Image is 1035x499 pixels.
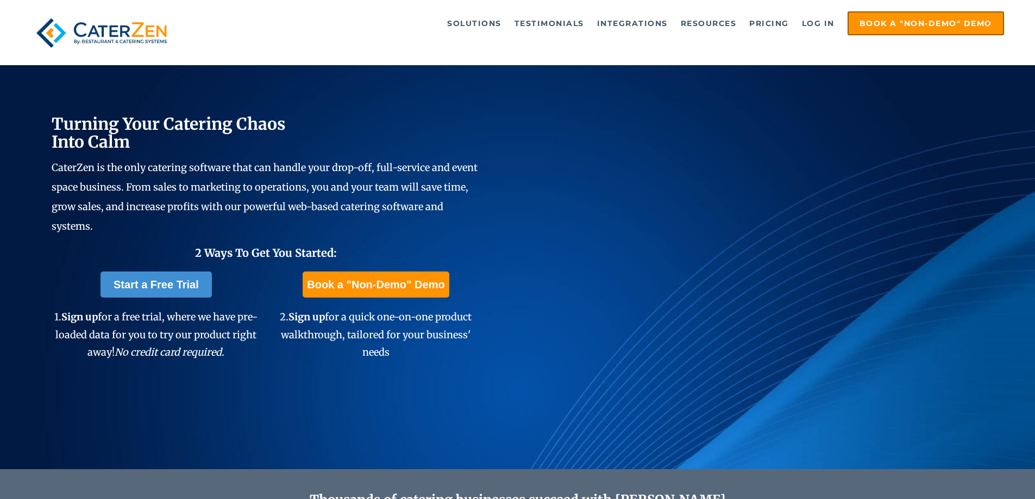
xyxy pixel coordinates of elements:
span: 1. for a free trial, where we have pre-loaded data for you to try our product right away! [54,311,258,358]
a: Testimonials [509,12,589,34]
div: Navigation Menu [197,11,1004,35]
span: CaterZen is the only catering software that can handle your drop-off, full-service and event spac... [52,161,478,232]
em: No credit card required. [115,346,224,358]
span: 2 Ways To Get You Started: [195,246,337,260]
span: Sign up [61,311,98,323]
a: Pricing [744,12,794,34]
span: Turning Your Catering Chaos Into Calm [52,113,286,152]
a: Log in [796,12,840,34]
span: 2. for a quick one-on-one product walkthrough, tailored for your business' needs [280,311,472,358]
img: caterzen [31,11,172,54]
a: Integrations [592,12,673,34]
a: Solutions [442,12,507,34]
a: Start a Free Trial [101,271,212,298]
a: Resources [675,12,742,34]
a: Book a "Non-Demo" Demo [848,11,1004,35]
a: Book a "Non-Demo" Demo [303,271,449,298]
span: Sign up [288,311,325,323]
